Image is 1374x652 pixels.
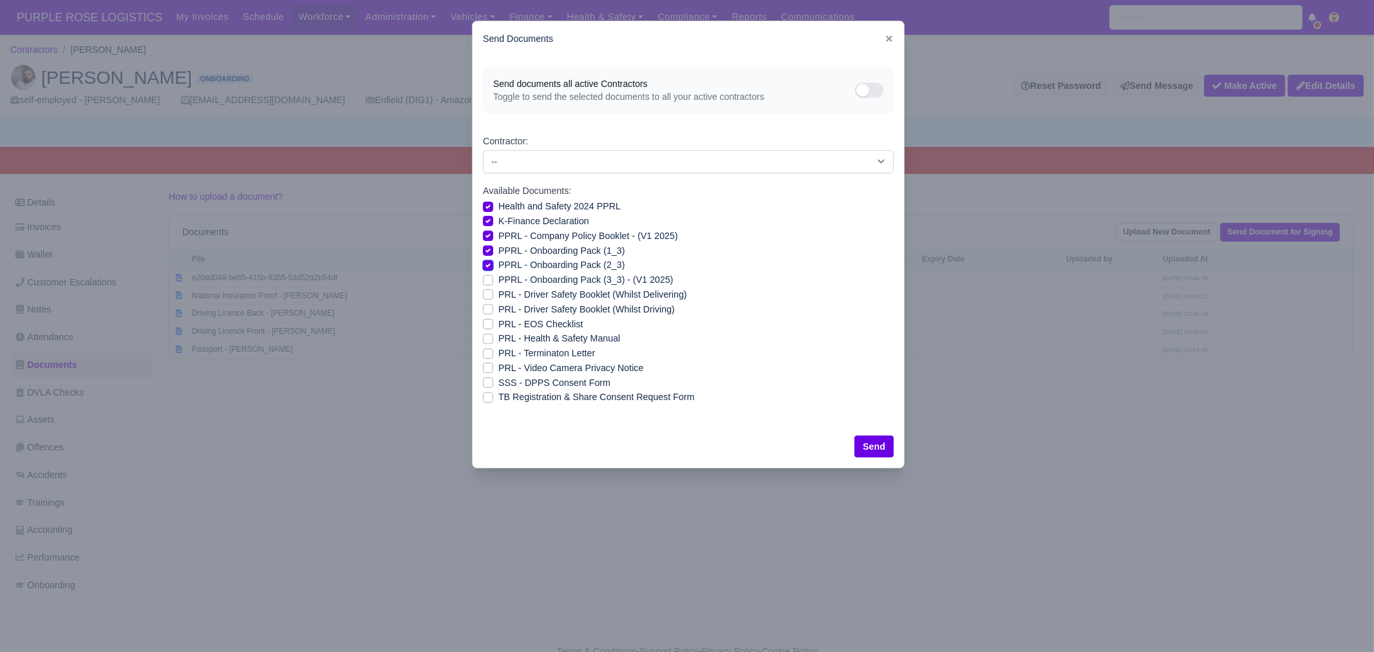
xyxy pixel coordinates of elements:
[498,302,675,317] label: PRL - Driver Safety Booklet (Whilst Driving)
[1310,590,1374,652] iframe: Chat Widget
[498,361,643,376] label: PRL - Video Camera Privacy Notice
[473,21,904,57] div: Send Documents
[498,346,595,361] label: PRL - Terminaton Letter
[498,214,589,229] label: K-Finance Declaration
[498,287,687,302] label: PRL - Driver Safety Booklet (Whilst Delivering)
[498,331,620,346] label: PRL - Health & Safety Manual
[498,258,625,273] label: PPRL - Onboarding Pack (2_3)
[498,273,673,287] label: PPRL - Onboarding Pack (3_3) - (V1 2025)
[498,376,610,390] label: SSS - DPPS Consent Form
[854,436,894,457] button: Send
[493,77,855,90] span: Send documents all active Contractors
[498,229,678,244] label: PPRL - Company Policy Booklet - (V1 2025)
[483,134,528,149] label: Contractor:
[498,199,621,214] label: Health and Safety 2024 PPRL
[498,244,625,258] label: PPRL - Onboarding Pack (1_3)
[493,90,855,103] span: Toggle to send the selected documents to all your active contractors
[498,390,695,405] label: ТB Registration & Share Consent Request Form
[498,317,583,332] label: PRL - EOS Checklist
[483,184,571,198] label: Available Documents:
